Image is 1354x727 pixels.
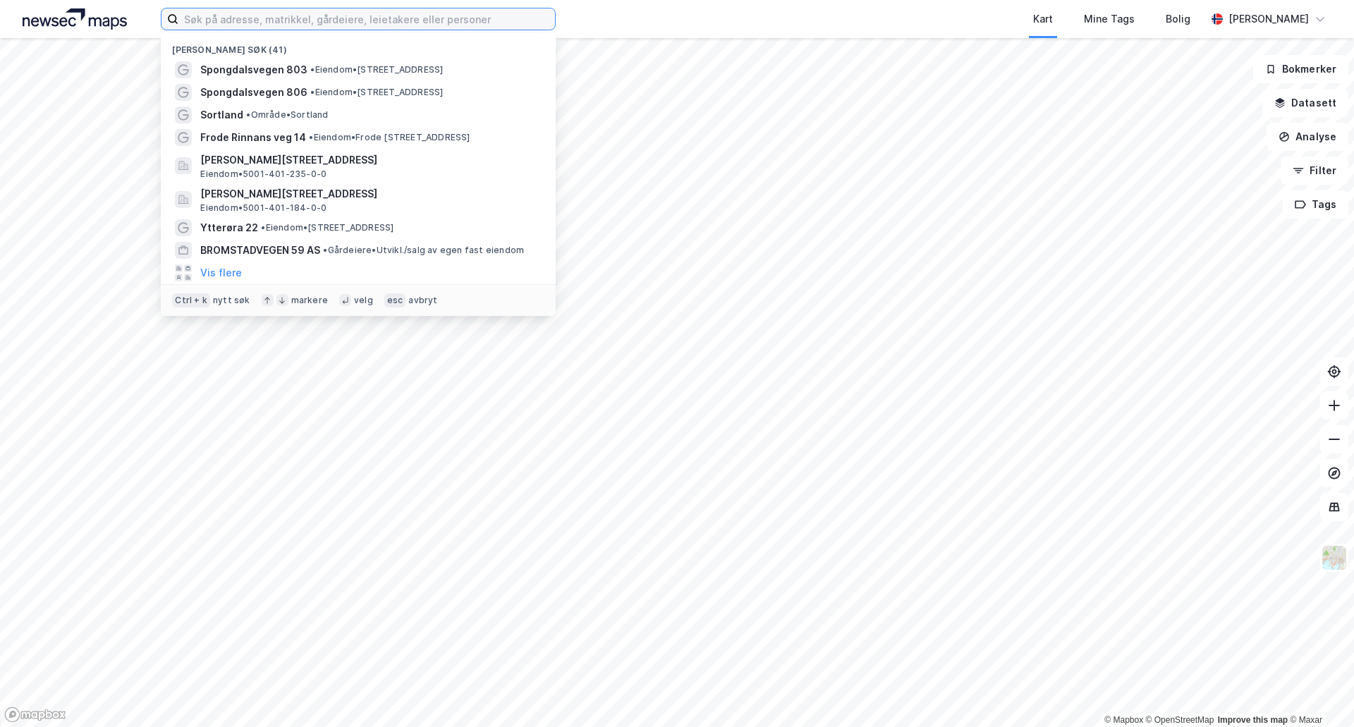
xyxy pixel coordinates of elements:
span: • [310,87,315,97]
span: Gårdeiere • Utvikl./salg av egen fast eiendom [323,245,524,256]
div: Mine Tags [1084,11,1135,28]
span: Eiendom • [STREET_ADDRESS] [310,64,443,75]
span: Eiendom • 5001-401-235-0-0 [200,169,327,180]
span: • [261,222,265,233]
span: Område • Sortland [246,109,328,121]
div: avbryt [408,295,437,306]
button: Analyse [1267,123,1348,151]
span: Eiendom • [STREET_ADDRESS] [261,222,394,233]
span: • [246,109,250,120]
div: [PERSON_NAME] [1228,11,1309,28]
span: Spongdalsvegen 803 [200,61,307,78]
span: Eiendom • Frode [STREET_ADDRESS] [309,132,470,143]
div: Bolig [1166,11,1190,28]
span: Ytterøra 22 [200,219,258,236]
div: Kontrollprogram for chat [1283,659,1354,727]
span: • [309,132,313,142]
a: OpenStreetMap [1146,715,1214,725]
button: Datasett [1262,89,1348,117]
button: Bokmerker [1253,55,1348,83]
span: Spongdalsvegen 806 [200,84,307,101]
div: nytt søk [213,295,250,306]
a: Improve this map [1218,715,1288,725]
span: Eiendom • 5001-401-184-0-0 [200,202,327,214]
a: Mapbox [1104,715,1143,725]
div: [PERSON_NAME] søk (41) [161,33,556,59]
input: Søk på adresse, matrikkel, gårdeiere, leietakere eller personer [178,8,555,30]
span: • [323,245,327,255]
span: Frode Rinnans veg 14 [200,129,306,146]
span: BROMSTADVEGEN 59 AS [200,242,320,259]
span: [PERSON_NAME][STREET_ADDRESS] [200,185,539,202]
img: Z [1321,544,1348,571]
span: [PERSON_NAME][STREET_ADDRESS] [200,152,539,169]
button: Vis flere [200,264,242,281]
img: logo.a4113a55bc3d86da70a041830d287a7e.svg [23,8,127,30]
div: velg [354,295,373,306]
div: esc [384,293,406,307]
div: markere [291,295,328,306]
div: Ctrl + k [172,293,210,307]
button: Filter [1281,157,1348,185]
span: • [310,64,315,75]
span: Eiendom • [STREET_ADDRESS] [310,87,443,98]
button: Tags [1283,190,1348,219]
span: Sortland [200,106,243,123]
iframe: Chat Widget [1283,659,1354,727]
div: Kart [1033,11,1053,28]
a: Mapbox homepage [4,707,66,723]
